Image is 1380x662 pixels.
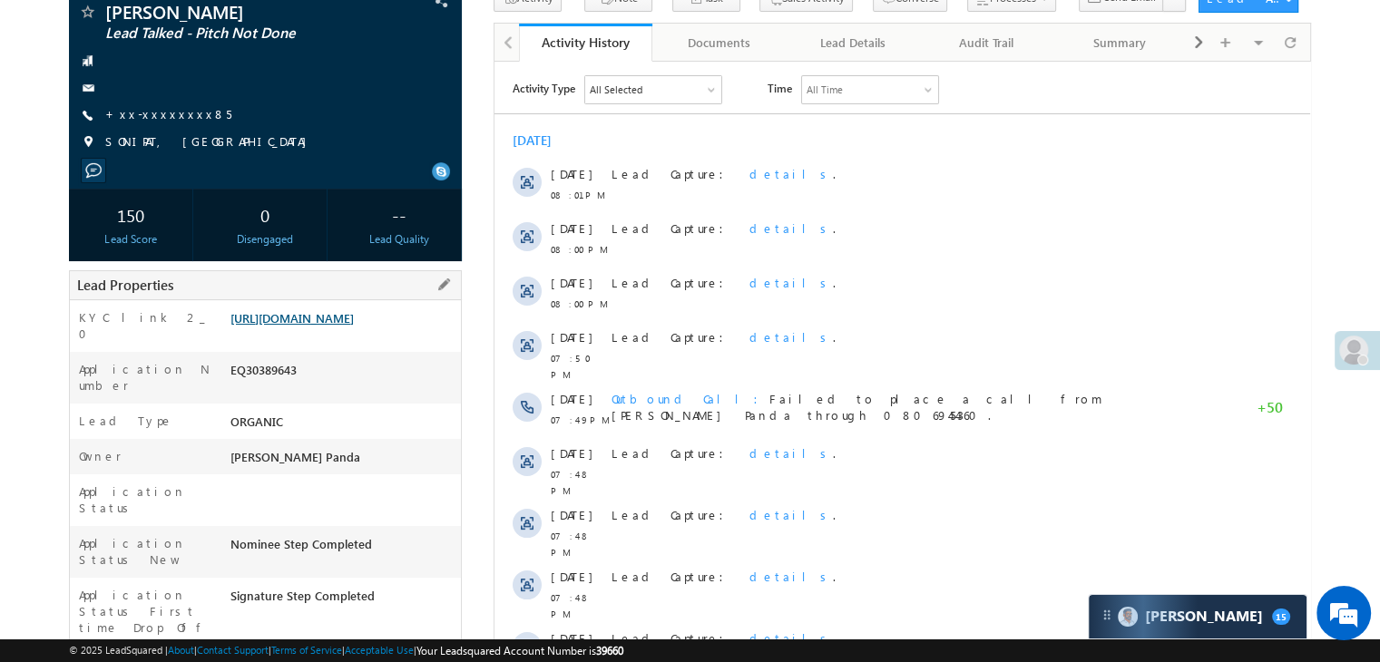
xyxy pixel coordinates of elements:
[1145,608,1263,625] span: Carter
[77,276,173,294] span: Lead Properties
[226,361,461,386] div: EQ30389643
[208,198,322,231] div: 0
[56,125,111,141] span: 08:01 PM
[117,104,240,120] span: Lead Capture:
[255,384,338,399] span: details
[652,24,786,62] a: Documents
[255,630,338,646] span: details
[787,24,920,62] a: Lead Details
[56,104,97,121] span: [DATE]
[117,159,240,174] span: Lead Capture:
[762,337,788,359] span: +50
[230,310,354,326] a: [URL][DOMAIN_NAME]
[117,630,715,647] div: .
[56,569,97,585] span: [DATE]
[56,528,111,560] span: 07:48 PM
[69,642,623,659] span: © 2025 LeadSquared | | | | |
[117,630,240,646] span: Lead Capture:
[255,507,338,522] span: details
[73,231,188,248] div: Lead Score
[342,231,456,248] div: Lead Quality
[117,329,608,361] span: Failed to place a call from [PERSON_NAME] Panda through 08069454360.
[117,329,275,345] span: Outbound Call
[117,384,240,399] span: Lead Capture:
[255,445,338,461] span: details
[255,268,338,283] span: details
[271,644,342,656] a: Terms of Service
[79,309,211,342] label: KYC link 2_0
[117,384,715,400] div: .
[935,32,1037,54] div: Audit Trail
[56,507,97,523] span: [DATE]
[56,404,111,437] span: 07:48 PM
[117,507,715,523] div: .
[117,268,240,283] span: Lead Capture:
[1118,607,1138,627] img: Carter
[416,644,623,657] span: Your Leadsquared Account Number is
[519,24,652,62] a: Activity History
[94,95,305,119] div: Chat with us now
[255,213,338,229] span: details
[255,569,338,584] span: details
[255,159,338,174] span: details
[117,569,715,585] div: .
[105,24,348,43] span: Lead Talked - Pitch Not Done
[312,20,348,36] div: All Time
[168,644,194,656] a: About
[56,350,111,366] span: 07:49 PM
[298,9,341,53] div: Minimize live chat window
[117,569,240,584] span: Lead Capture:
[197,644,269,656] a: Contact Support
[95,20,148,36] div: All Selected
[56,445,97,462] span: [DATE]
[342,198,456,231] div: --
[79,483,211,516] label: Application Status
[18,71,77,87] div: [DATE]
[533,34,639,51] div: Activity History
[56,630,97,647] span: [DATE]
[56,159,97,175] span: [DATE]
[79,535,211,568] label: Application Status New
[56,234,111,250] span: 08:00 PM
[31,95,76,119] img: d_60004797649_company_0_60004797649
[1054,24,1188,62] a: Summary
[1088,594,1307,639] div: carter-dragCarter[PERSON_NAME]15
[56,589,111,622] span: 07:48 PM
[345,644,414,656] a: Acceptable Use
[117,159,715,175] div: .
[105,133,316,151] span: SONIPAT, [GEOGRAPHIC_DATA]
[226,535,461,560] div: Nominee Step Completed
[801,32,904,54] div: Lead Details
[117,213,240,229] span: Lead Capture:
[79,448,122,464] label: Owner
[56,466,111,499] span: 07:48 PM
[73,198,188,231] div: 150
[667,32,769,54] div: Documents
[18,14,81,41] span: Activity Type
[56,384,97,400] span: [DATE]
[247,521,329,545] em: Start Chat
[56,180,111,196] span: 08:00 PM
[56,268,97,284] span: [DATE]
[79,361,211,394] label: Application Number
[24,168,331,504] textarea: Type your message and hit 'Enter'
[1100,608,1114,622] img: carter-drag
[56,213,97,229] span: [DATE]
[117,268,715,284] div: .
[226,587,461,612] div: Signature Step Completed
[79,413,173,429] label: Lead Type
[226,413,461,438] div: ORGANIC
[91,15,227,42] div: All Selected
[105,106,231,122] a: +xx-xxxxxxxx85
[79,587,211,636] label: Application Status First time Drop Off
[255,104,338,120] span: details
[208,231,322,248] div: Disengaged
[920,24,1053,62] a: Audit Trail
[117,104,715,121] div: .
[117,213,715,229] div: .
[56,288,111,321] span: 07:50 PM
[117,445,240,461] span: Lead Capture:
[230,449,360,464] span: [PERSON_NAME] Panda
[117,445,715,462] div: .
[117,507,240,522] span: Lead Capture:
